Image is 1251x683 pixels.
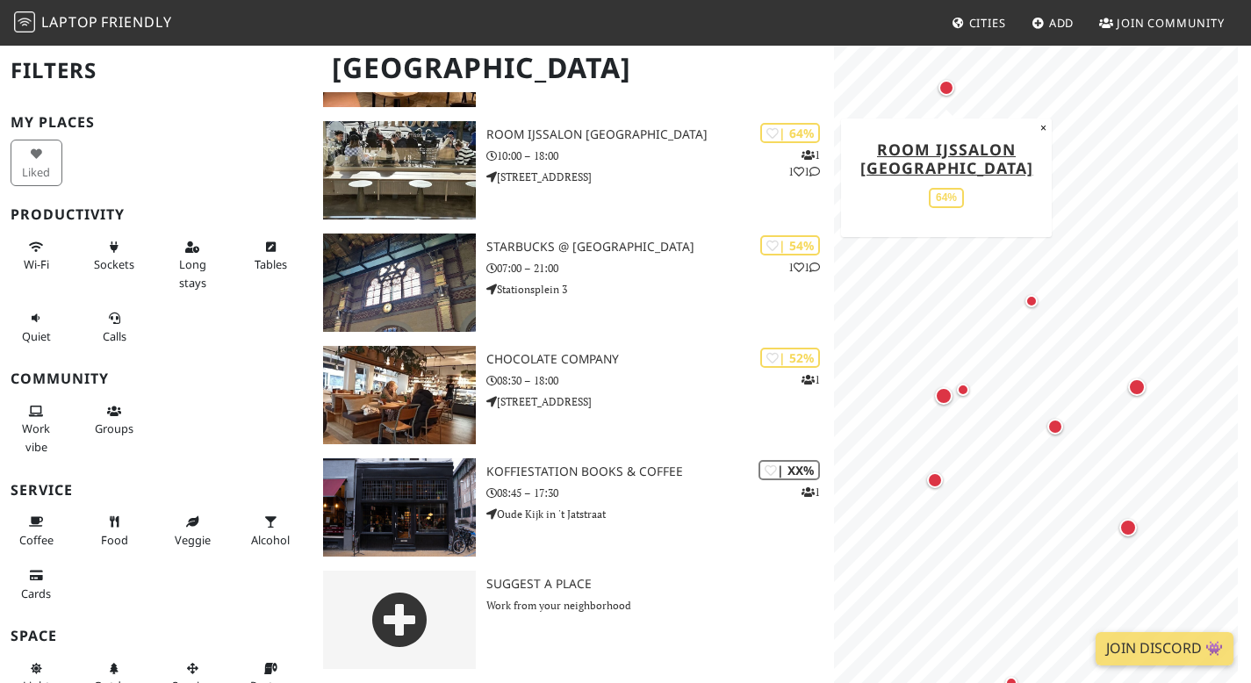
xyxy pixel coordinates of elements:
[945,7,1013,39] a: Cities
[101,532,128,548] span: Food
[313,234,834,332] a: Starbucks @ Groningen Railway Station | 54% 11 Starbucks @ [GEOGRAPHIC_DATA] 07:00 – 21:00 Statio...
[11,370,302,387] h3: Community
[486,147,834,164] p: 10:00 – 18:00
[22,328,51,344] span: Quiet
[11,233,62,279] button: Wi-Fi
[929,188,964,208] div: 64%
[788,147,820,180] p: 1 1 1
[313,346,834,444] a: Chocolate Company | 52% 1 Chocolate Company 08:30 – 18:00 [STREET_ADDRESS]
[760,348,820,368] div: | 52%
[175,532,211,548] span: Veggie
[24,256,49,272] span: Stable Wi-Fi
[1117,15,1225,31] span: Join Community
[931,384,956,408] div: Map marker
[802,484,820,500] p: 1
[486,352,834,367] h3: Chocolate Company
[167,233,219,297] button: Long stays
[245,507,297,554] button: Alcohol
[89,507,140,554] button: Food
[313,571,834,669] a: Suggest a Place Work from your neighborhood
[323,458,476,557] img: Koffiestation Books & Coffee
[486,393,834,410] p: [STREET_ADDRESS]
[14,8,172,39] a: LaptopFriendly LaptopFriendly
[103,328,126,344] span: Video/audio calls
[486,169,834,185] p: [STREET_ADDRESS]
[1035,119,1052,138] button: Close popup
[953,379,974,400] div: Map marker
[486,127,834,142] h3: Room ijssalon [GEOGRAPHIC_DATA]
[255,256,287,272] span: Work-friendly tables
[486,506,834,522] p: Oude Kijk in 't Jatstraat
[860,139,1033,178] a: Room ijssalon [GEOGRAPHIC_DATA]
[935,76,958,99] div: Map marker
[14,11,35,32] img: LaptopFriendly
[11,561,62,608] button: Cards
[89,233,140,279] button: Sockets
[11,114,302,131] h3: My Places
[323,571,476,669] img: gray-place-d2bdb4477600e061c01bd816cc0f2ef0cfcb1ca9e3ad78868dd16fb2af073a21.png
[179,256,206,290] span: Long stays
[486,597,834,614] p: Work from your neighborhood
[759,460,820,480] div: | XX%
[11,628,302,644] h3: Space
[11,397,62,461] button: Work vibe
[486,577,834,592] h3: Suggest a Place
[323,121,476,219] img: Room ijssalon Groningen
[788,259,820,276] p: 1 1
[19,532,54,548] span: Coffee
[1092,7,1232,39] a: Join Community
[89,304,140,350] button: Calls
[95,421,133,436] span: Group tables
[11,304,62,350] button: Quiet
[318,44,830,92] h1: [GEOGRAPHIC_DATA]
[1044,415,1067,438] div: Map marker
[1021,291,1042,312] div: Map marker
[486,485,834,501] p: 08:45 – 17:30
[486,240,834,255] h3: Starbucks @ [GEOGRAPHIC_DATA]
[323,346,476,444] img: Chocolate Company
[1025,7,1082,39] a: Add
[11,206,302,223] h3: Productivity
[486,260,834,277] p: 07:00 – 21:00
[245,233,297,279] button: Tables
[313,121,834,219] a: Room ijssalon Groningen | 64% 111 Room ijssalon [GEOGRAPHIC_DATA] 10:00 – 18:00 [STREET_ADDRESS]
[11,482,302,499] h3: Service
[969,15,1006,31] span: Cities
[323,234,476,332] img: Starbucks @ Groningen Railway Station
[101,12,171,32] span: Friendly
[486,464,834,479] h3: Koffiestation Books & Coffee
[924,469,946,492] div: Map marker
[760,235,820,255] div: | 54%
[760,123,820,143] div: | 64%
[251,532,290,548] span: Alcohol
[1049,15,1075,31] span: Add
[89,397,140,443] button: Groups
[11,507,62,554] button: Coffee
[486,372,834,389] p: 08:30 – 18:00
[21,586,51,601] span: Credit cards
[1125,375,1149,399] div: Map marker
[313,458,834,557] a: Koffiestation Books & Coffee | XX% 1 Koffiestation Books & Coffee 08:45 – 17:30 Oude Kijk in 't J...
[22,421,50,454] span: People working
[11,44,302,97] h2: Filters
[486,281,834,298] p: Stationsplein 3
[94,256,134,272] span: Power sockets
[802,371,820,388] p: 1
[167,507,219,554] button: Veggie
[41,12,98,32] span: Laptop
